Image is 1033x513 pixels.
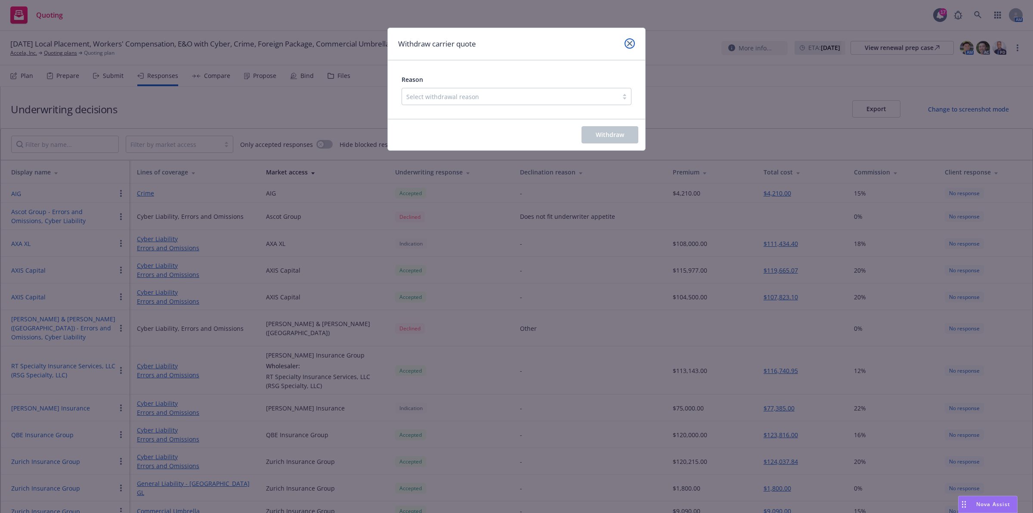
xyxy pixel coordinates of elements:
span: Nova Assist [976,501,1010,508]
span: Reason [402,75,423,84]
button: Withdraw [581,126,638,143]
button: Nova Assist [958,496,1018,513]
h1: Withdraw carrier quote [398,38,476,50]
div: Drag to move [959,496,969,513]
span: Withdraw [596,131,624,139]
a: close [625,38,635,49]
